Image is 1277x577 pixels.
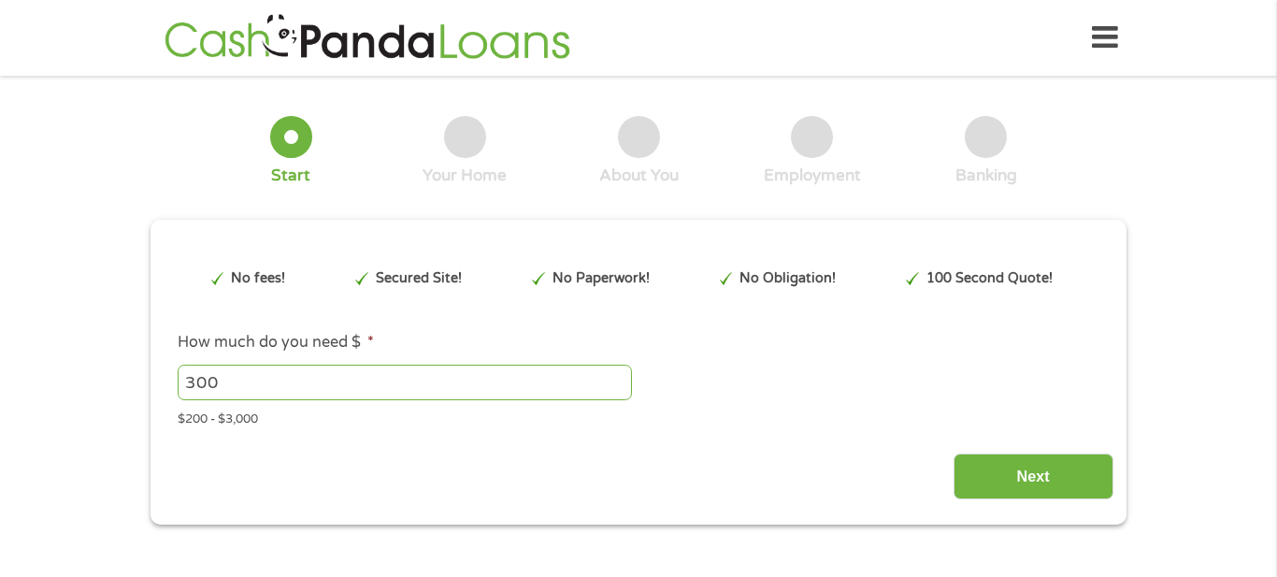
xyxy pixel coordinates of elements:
div: Start [271,166,310,186]
div: Your Home [423,166,507,186]
label: How much do you need $ [178,333,374,353]
div: $200 - $3,000 [178,404,1099,429]
div: Banking [955,166,1017,186]
p: No Paperwork! [552,268,650,289]
div: About You [599,166,679,186]
p: No Obligation! [739,268,836,289]
div: Employment [764,166,861,186]
p: No fees! [231,268,285,289]
p: 100 Second Quote! [926,268,1053,289]
input: Next [954,454,1113,499]
p: Secured Site! [376,268,462,289]
img: GetLoanNow Logo [159,11,576,65]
